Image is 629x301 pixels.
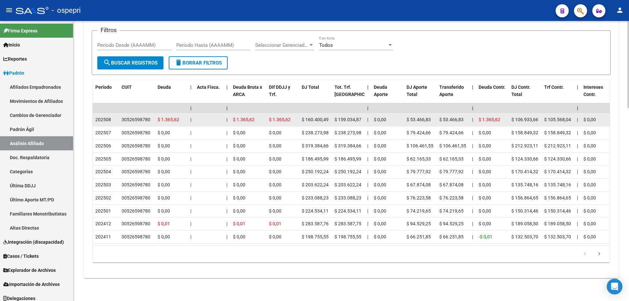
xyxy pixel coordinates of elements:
[158,195,170,200] span: $ 0,00
[511,85,530,97] span: DJ Contr. Total
[158,85,171,90] span: Deuda
[607,279,622,294] div: Open Intercom Messenger
[511,143,538,148] span: $ 212.923,11
[407,117,431,122] span: $ 53.466,83
[479,234,492,239] span: -$ 0,01
[269,130,281,135] span: $ 0,00
[577,169,578,174] span: |
[158,117,179,122] span: $ 1.365,62
[437,80,469,109] datatable-header-cell: Transferido Aporte
[52,3,81,18] span: - ospepri
[334,208,361,214] span: $ 224.534,11
[97,26,120,35] h3: Filtros
[190,117,191,122] span: |
[367,169,368,174] span: |
[511,182,538,187] span: $ 135.748,16
[583,221,596,226] span: $ 0,00
[122,181,150,189] div: 30526598780
[190,221,191,226] span: |
[367,143,368,148] span: |
[190,143,191,148] span: |
[544,221,571,226] span: $ 189.058,50
[371,80,404,109] datatable-header-cell: Deuda Aporte
[95,85,112,90] span: Período
[367,182,368,187] span: |
[302,221,329,226] span: $ 283.587,76
[544,234,571,239] span: $ 132.503,70
[544,208,571,214] span: $ 150.314,46
[367,117,368,122] span: |
[577,182,578,187] span: |
[269,169,281,174] span: $ 0,00
[95,234,111,239] span: 202411
[233,234,245,239] span: $ 0,00
[479,221,491,226] span: $ 0,00
[175,60,222,66] span: Borrar Filtros
[439,221,464,226] span: $ 94.529,25
[233,117,255,122] span: $ 1.365,62
[583,85,603,97] span: Intereses Contr.
[374,85,388,97] span: Deuda Aporte
[472,105,473,111] span: |
[511,130,538,135] span: $ 158.849,32
[122,129,150,137] div: 30526598780
[95,130,111,135] span: 202507
[190,169,191,174] span: |
[95,169,111,174] span: 202504
[95,208,111,214] span: 202501
[122,207,150,215] div: 30526598780
[544,169,571,174] span: $ 170.414,32
[269,85,290,97] span: Dif DDJJ y Trf.
[122,168,150,176] div: 30526598780
[579,251,591,258] a: go to previous page
[479,169,491,174] span: $ 0,00
[226,234,227,239] span: |
[190,105,192,111] span: |
[233,85,262,97] span: Deuda Bruta x ARCA
[334,195,361,200] span: $ 233.088,23
[407,221,431,226] span: $ 94.529,25
[224,80,230,109] datatable-header-cell: |
[334,221,361,226] span: $ 283.587,75
[374,182,386,187] span: $ 0,00
[407,182,431,187] span: $ 67.874,08
[95,156,111,161] span: 202505
[302,195,329,200] span: $ 233.088,23
[577,234,578,239] span: |
[3,253,39,260] span: Casos / Tickets
[302,169,329,174] span: $ 250.192,24
[269,143,281,148] span: $ 0,00
[103,59,111,66] mat-icon: search
[122,116,150,123] div: 30526598780
[158,156,170,161] span: $ 0,00
[190,130,191,135] span: |
[374,143,386,148] span: $ 0,00
[509,80,542,109] datatable-header-cell: DJ Contr. Total
[472,182,473,187] span: |
[577,130,578,135] span: |
[511,208,538,214] span: $ 150.314,46
[95,221,111,226] span: 202412
[365,80,371,109] datatable-header-cell: |
[233,182,245,187] span: $ 0,00
[367,208,368,214] span: |
[95,195,111,200] span: 202502
[302,143,329,148] span: $ 319.384,66
[544,117,571,122] span: $ 105.568,04
[367,221,368,226] span: |
[374,208,386,214] span: $ 0,00
[407,156,431,161] span: $ 62.165,33
[334,117,361,122] span: $ 159.034,87
[266,80,299,109] datatable-header-cell: Dif DDJJ y Trf.
[226,130,227,135] span: |
[158,130,170,135] span: $ 0,00
[103,60,158,66] span: Buscar Registros
[577,85,578,90] span: |
[367,130,368,135] span: |
[190,208,191,214] span: |
[544,182,571,187] span: $ 135.748,16
[439,85,464,97] span: Transferido Aporte
[158,169,170,174] span: $ 0,00
[407,85,427,97] span: DJ Aporte Total
[472,234,473,239] span: |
